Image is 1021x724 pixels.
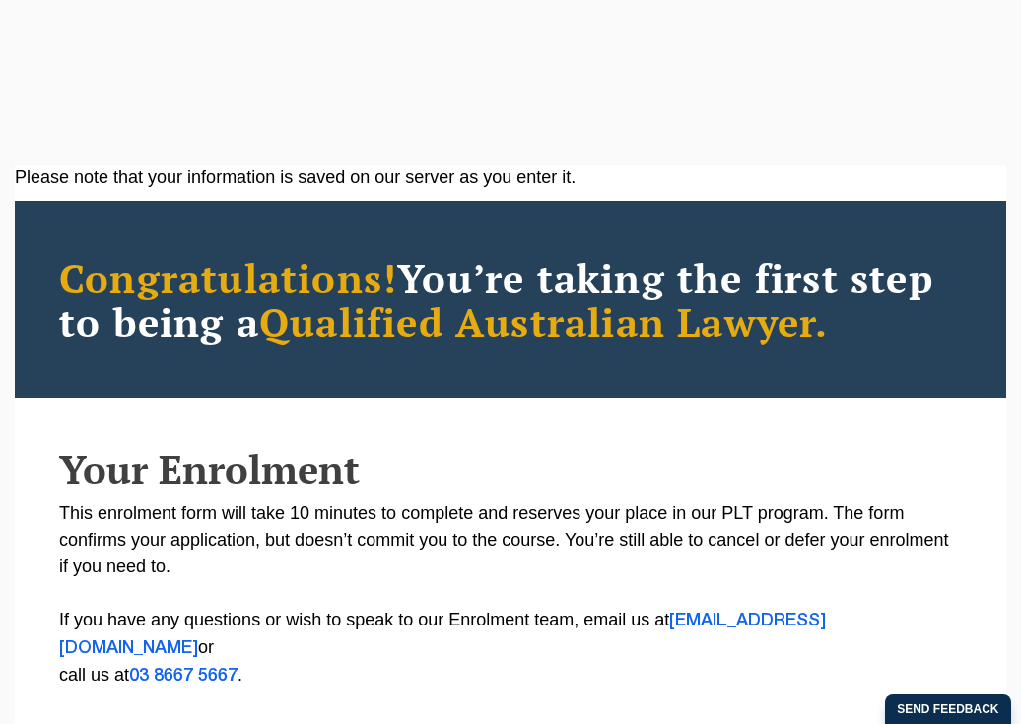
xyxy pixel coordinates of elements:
div: Please note that your information is saved on our server as you enter it. [15,165,1006,191]
a: 03 8667 5667 [129,668,238,684]
h2: Your Enrolment [59,447,962,491]
span: Congratulations! [59,251,397,303]
h2: You’re taking the first step to being a [59,255,962,344]
p: This enrolment form will take 10 minutes to complete and reserves your place in our PLT program. ... [59,500,962,690]
span: Qualified Australian Lawyer. [259,296,829,348]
